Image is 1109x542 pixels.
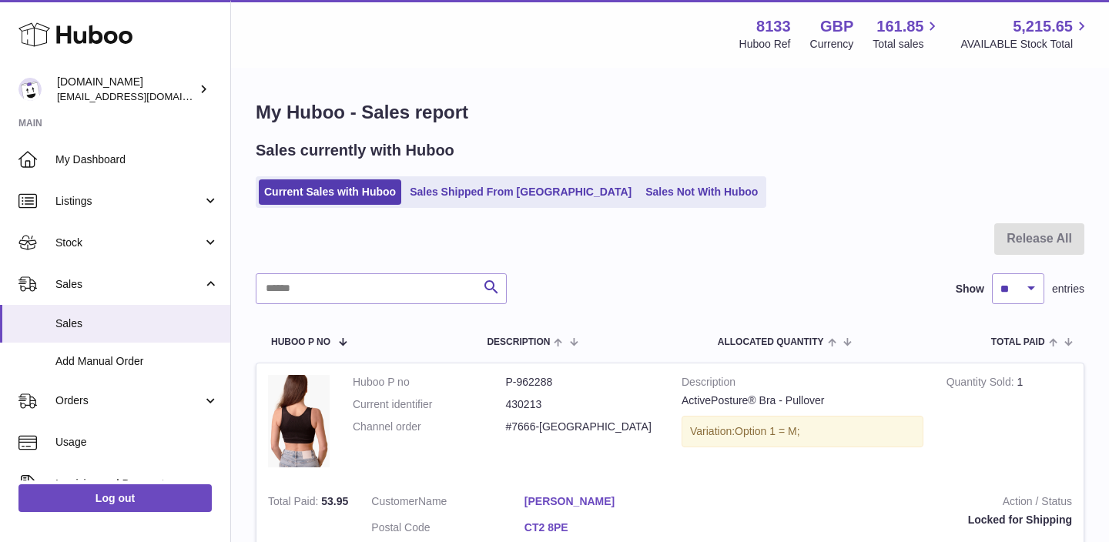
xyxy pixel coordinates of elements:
[756,16,791,37] strong: 8133
[321,495,348,507] span: 53.95
[57,75,196,104] div: [DOMAIN_NAME]
[259,179,401,205] a: Current Sales with Huboo
[700,494,1072,513] strong: Action / Status
[353,375,506,390] dt: Huboo P no
[404,179,637,205] a: Sales Shipped From [GEOGRAPHIC_DATA]
[682,393,923,408] div: ActivePosture® Bra - Pullover
[371,495,418,507] span: Customer
[55,316,219,331] span: Sales
[256,140,454,161] h2: Sales currently with Huboo
[506,397,659,412] dd: 430213
[682,375,923,393] strong: Description
[960,16,1091,52] a: 5,215.65 AVAILABLE Stock Total
[506,420,659,434] dd: #7666-[GEOGRAPHIC_DATA]
[739,37,791,52] div: Huboo Ref
[487,337,550,347] span: Description
[268,495,321,511] strong: Total Paid
[810,37,854,52] div: Currency
[1052,282,1084,296] span: entries
[256,100,1084,125] h1: My Huboo - Sales report
[18,78,42,101] img: info@activeposture.co.uk
[371,494,524,513] dt: Name
[735,425,799,437] span: Option 1 = M;
[873,37,941,52] span: Total sales
[55,354,219,369] span: Add Manual Order
[271,337,330,347] span: Huboo P no
[682,416,923,447] div: Variation:
[353,397,506,412] dt: Current identifier
[55,277,203,292] span: Sales
[524,520,678,535] a: CT2 8PE
[960,37,1091,52] span: AVAILABLE Stock Total
[55,236,203,250] span: Stock
[1013,16,1073,37] span: 5,215.65
[718,337,824,347] span: ALLOCATED Quantity
[268,375,330,467] img: anodyne_bh_black_women_back.jpg
[524,494,678,509] a: [PERSON_NAME]
[991,337,1045,347] span: Total paid
[935,363,1084,483] td: 1
[956,282,984,296] label: Show
[873,16,941,52] a: 161.85 Total sales
[55,194,203,209] span: Listings
[55,435,219,450] span: Usage
[820,16,853,37] strong: GBP
[947,376,1017,392] strong: Quantity Sold
[57,90,226,102] span: [EMAIL_ADDRESS][DOMAIN_NAME]
[55,152,219,167] span: My Dashboard
[700,513,1072,527] div: Locked for Shipping
[55,477,203,491] span: Invoicing and Payments
[371,520,524,539] dt: Postal Code
[55,393,203,408] span: Orders
[876,16,923,37] span: 161.85
[353,420,506,434] dt: Channel order
[18,484,212,512] a: Log out
[640,179,763,205] a: Sales Not With Huboo
[506,375,659,390] dd: P-962288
